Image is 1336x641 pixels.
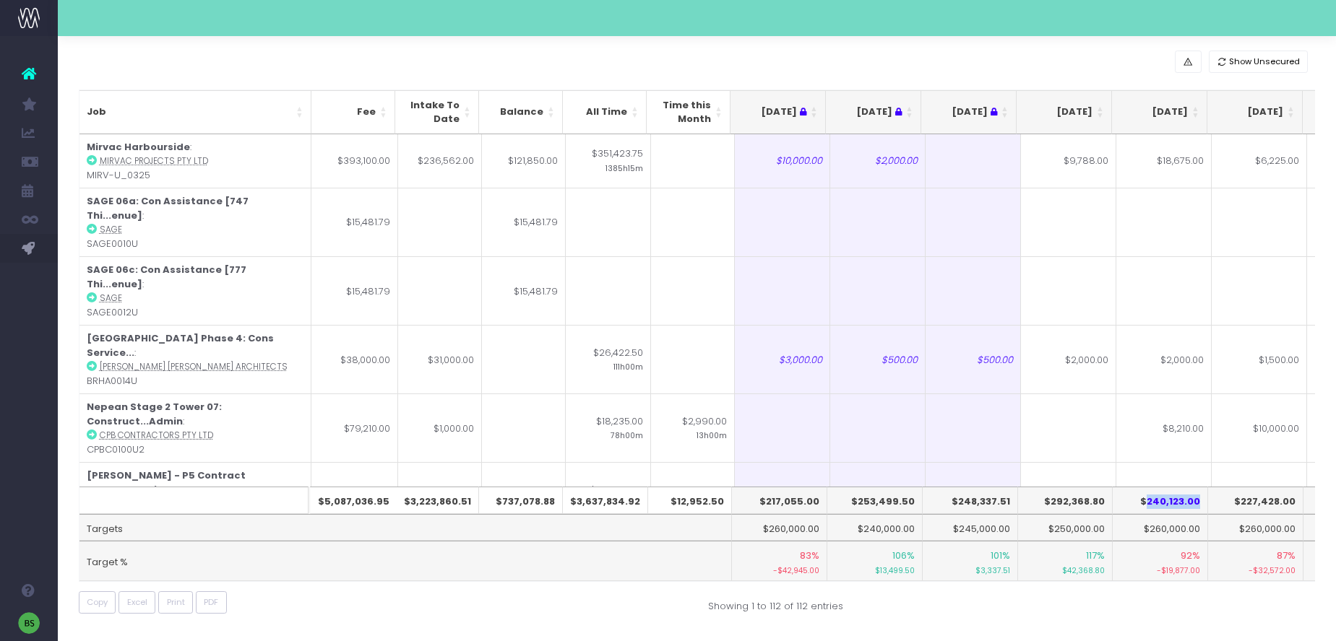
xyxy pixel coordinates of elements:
[1113,487,1208,514] th: $240,123.00
[651,393,735,462] td: $2,990.00
[1018,487,1113,514] th: $292,368.80
[827,514,923,541] td: $240,000.00
[1208,487,1303,514] th: $227,428.00
[204,596,218,609] span: PDF
[708,591,843,614] div: Showing 1 to 112 of 112 entries
[398,325,482,393] td: $31,000.00
[87,596,108,609] span: Copy
[311,487,397,514] th: $5,087,036.95
[732,487,827,514] th: $217,055.00
[311,90,395,134] th: Fee: activate to sort column ascending
[127,596,147,609] span: Excel
[482,256,566,325] td: $15,481.79
[930,563,1010,577] small: $3,337.51
[79,541,732,581] td: Target %
[1212,393,1307,462] td: $10,000.00
[800,549,819,563] span: 83%
[991,549,1010,563] span: 101%
[1116,134,1212,188] td: $18,675.00
[1207,90,1303,134] th: Nov 25: activate to sort column ascending
[100,155,208,167] abbr: Mirvac Projects Pty Ltd
[647,90,731,134] th: Time this Month: activate to sort column ascending
[697,428,727,441] small: 13h00m
[1021,134,1116,188] td: $9,788.00
[563,90,647,134] th: All Time: activate to sort column ascending
[921,90,1017,134] th: Aug 25 : activate to sort column ascending
[739,563,819,577] small: -$42,945.00
[311,393,398,462] td: $79,210.00
[398,393,482,462] td: $1,000.00
[731,90,826,134] th: Jun 25 : activate to sort column ascending
[87,331,274,359] strong: [GEOGRAPHIC_DATA] Phase 4: Cons Service...
[566,325,651,393] td: $26,422.50
[830,325,926,393] td: $500.00
[613,359,643,372] small: 111h00m
[87,194,249,222] strong: SAGE 06a: Con Assistance [747 Thi...enue]
[1018,514,1113,541] td: $250,000.00
[87,400,222,428] strong: Nepean Stage 2 Tower 07: Construct...Admin
[87,140,190,154] strong: Mirvac Harbourside
[1277,549,1296,563] span: 87%
[826,90,921,134] th: Jul 25 : activate to sort column ascending
[735,134,830,188] td: $10,000.00
[1017,90,1112,134] th: Sep 25: activate to sort column ascending
[1209,51,1309,73] button: Show Unsecured
[311,256,398,325] td: $15,481.79
[398,134,482,188] td: $236,562.00
[395,90,479,134] th: Intake To Date: activate to sort column ascending
[1112,90,1207,134] th: Oct 25: activate to sort column ascending
[1086,549,1105,563] span: 117%
[827,487,923,514] th: $253,499.50
[735,325,830,393] td: $3,000.00
[563,487,648,514] th: $3,637,834.92
[835,563,915,577] small: $13,499.50
[1208,514,1303,541] td: $260,000.00
[1113,514,1208,541] td: $260,000.00
[923,514,1018,541] td: $245,000.00
[395,487,479,514] th: $3,223,860.51
[566,462,651,531] td: $218,252.50
[311,462,398,531] td: $49,160.00
[79,591,116,614] button: Copy
[118,591,155,614] button: Excel
[311,134,398,188] td: $393,100.00
[79,134,311,188] td: : MIRV-U_0325
[100,361,288,372] abbr: Brewster Hjorth Architects
[892,549,915,563] span: 106%
[1025,563,1106,577] small: $42,368.80
[482,188,566,256] td: $15,481.79
[79,188,311,256] td: : SAGE0010U
[79,325,311,393] td: : BRHA0014U
[648,487,732,514] th: $12,952.50
[732,514,827,541] td: $260,000.00
[18,612,40,634] img: images/default_profile_image.png
[79,514,732,541] td: Targets
[566,393,651,462] td: $18,235.00
[566,134,651,188] td: $351,423.75
[158,591,193,614] button: Print
[605,161,643,174] small: 1385h15m
[611,428,643,441] small: 78h00m
[311,188,398,256] td: $15,481.79
[100,224,122,235] abbr: SAGE
[167,596,185,609] span: Print
[1021,325,1116,393] td: $2,000.00
[1212,134,1307,188] td: $6,225.00
[926,325,1021,393] td: $500.00
[1181,549,1200,563] span: 92%
[87,468,246,497] strong: [PERSON_NAME] - P5 Contract Documentation...
[479,90,563,134] th: Balance: activate to sort column ascending
[830,134,926,188] td: $2,000.00
[1116,325,1212,393] td: $2,000.00
[100,292,122,304] abbr: SAGE
[79,256,311,325] td: : SAGE0012U
[100,429,213,441] abbr: CPB Contractors Pty Ltd
[79,462,311,531] td: : BVNA0032U
[482,134,566,188] td: $121,850.00
[79,393,311,462] td: : CPBC0100U2
[196,591,227,614] button: PDF
[79,90,311,134] th: Job: activate to sort column ascending
[1215,563,1296,577] small: -$32,572.00
[1229,56,1300,68] span: Show Unsecured
[87,263,246,291] strong: SAGE 06c: Con Assistance [777 Thi...enue]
